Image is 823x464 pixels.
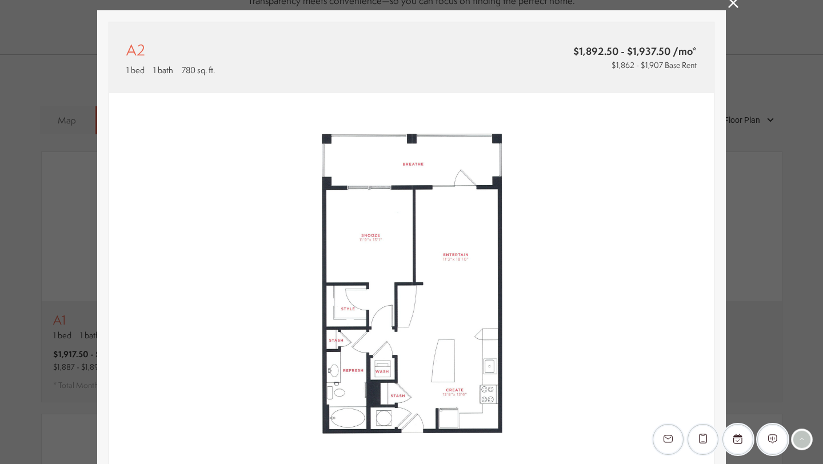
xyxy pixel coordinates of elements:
span: 1 bath [153,64,173,76]
span: $1,892.50 - $1,937.50 /mo* [480,44,697,58]
span: 1 bed [126,64,145,76]
p: A2 [126,39,145,61]
span: $1,862 - $1,907 Base Rent [612,59,697,71]
span: 780 sq. ft. [182,64,215,76]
